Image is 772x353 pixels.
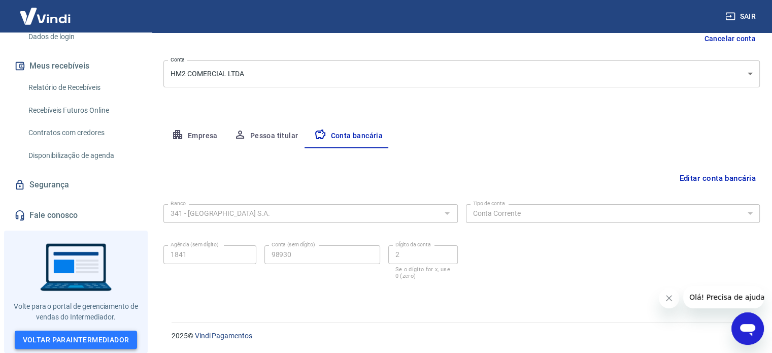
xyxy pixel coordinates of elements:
a: Relatório de Recebíveis [24,77,140,98]
label: Agência (sem dígito) [171,241,219,248]
button: Meus recebíveis [12,55,140,77]
iframe: Botão para abrir a janela de mensagens [731,312,764,345]
span: Olá! Precisa de ajuda? [6,7,85,15]
label: Conta (sem dígito) [272,241,315,248]
a: Contratos com credores [24,122,140,143]
div: HM2 COMERCIAL LTDA [163,60,760,87]
iframe: Fechar mensagem [659,288,679,308]
p: 2025 © [172,331,748,341]
label: Tipo de conta [473,200,505,207]
button: Conta bancária [306,124,391,148]
label: Dígito da conta [395,241,431,248]
button: Pessoa titular [226,124,307,148]
a: Dados de login [24,26,140,47]
img: Vindi [12,1,78,31]
button: Sair [723,7,760,26]
label: Banco [171,200,186,207]
button: Cancelar conta [700,29,760,48]
a: Disponibilização de agenda [24,145,140,166]
a: Fale conosco [12,204,140,227]
a: Vindi Pagamentos [195,332,252,340]
a: Recebíveis Futuros Online [24,100,140,121]
button: Empresa [163,124,226,148]
label: Conta [171,56,185,63]
p: Se o dígito for x, use 0 (zero) [395,266,451,279]
a: Segurança [12,174,140,196]
iframe: Mensagem da empresa [683,286,764,308]
button: Editar conta bancária [675,169,760,188]
a: Voltar paraIntermediador [15,331,138,349]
